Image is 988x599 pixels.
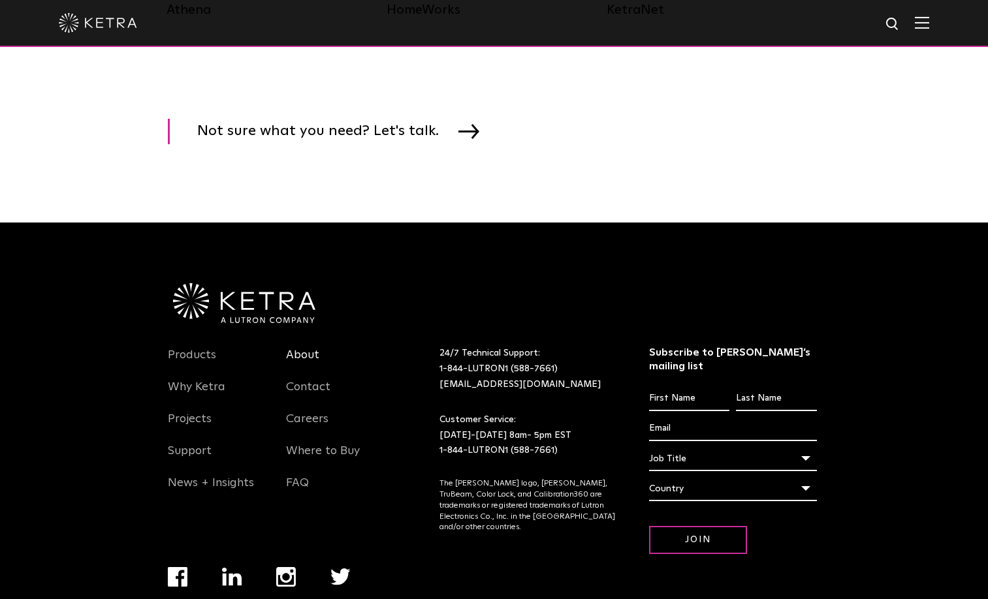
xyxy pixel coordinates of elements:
img: arrow [458,124,479,138]
a: FAQ [286,476,309,506]
a: Support [168,444,212,474]
img: Ketra-aLutronCo_White_RGB [173,283,315,324]
input: Last Name [736,386,816,411]
a: 1-844-LUTRON1 (588-7661) [439,364,558,373]
img: twitter [330,568,351,585]
input: Join [649,526,747,554]
img: search icon [885,16,901,33]
a: Where to Buy [286,444,360,474]
a: Contact [286,380,330,410]
img: instagram [276,567,296,587]
input: First Name [649,386,729,411]
div: Navigation Menu [286,346,385,506]
p: 24/7 Technical Support: [439,346,616,392]
div: Job Title [649,446,817,471]
p: Customer Service: [DATE]-[DATE] 8am- 5pm EST [439,412,616,459]
img: facebook [168,567,187,587]
img: ketra-logo-2019-white [59,13,137,33]
h3: Subscribe to [PERSON_NAME]’s mailing list [649,346,817,373]
a: About [286,348,319,378]
a: [EMAIL_ADDRESS][DOMAIN_NAME] [439,380,601,389]
a: 1-844-LUTRON1 (588-7661) [439,446,558,455]
div: Country [649,476,817,501]
div: Navigation Menu [168,346,267,506]
img: linkedin [222,568,242,586]
span: Not sure what you need? Let's talk. [197,119,458,144]
a: Products [168,348,216,378]
input: Email [649,416,817,441]
a: Careers [286,412,328,442]
p: The [PERSON_NAME] logo, [PERSON_NAME], TruBeam, Color Lock, and Calibration360 are trademarks or ... [439,478,616,533]
a: Not sure what you need? Let's talk. [168,119,496,144]
img: Hamburger%20Nav.svg [915,16,929,29]
a: Projects [168,412,212,442]
a: Why Ketra [168,380,225,410]
a: News + Insights [168,476,254,506]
